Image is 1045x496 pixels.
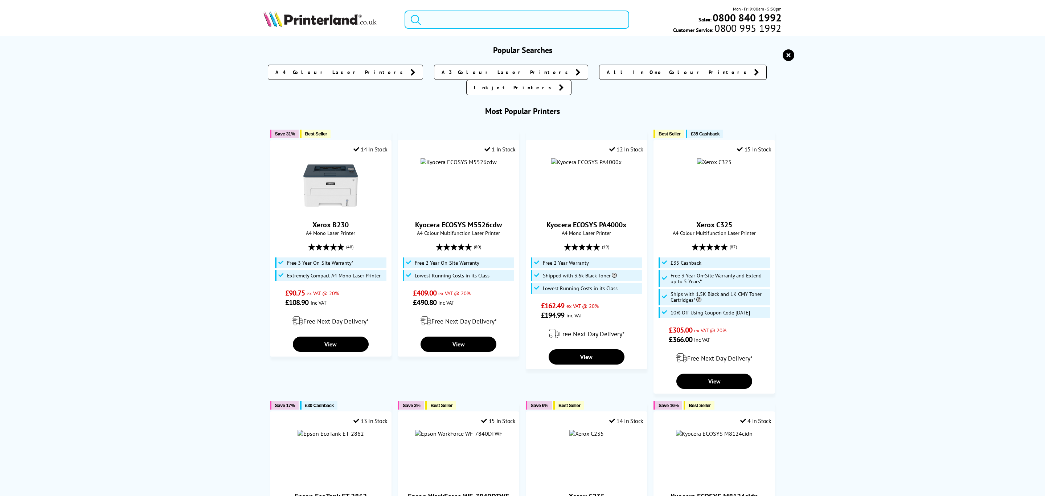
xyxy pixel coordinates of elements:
h3: Popular Searches [263,45,781,55]
span: £108.90 [285,298,309,307]
button: Save 16% [653,401,682,410]
a: Xerox C325 [696,220,732,229]
img: Xerox B230 [303,158,358,213]
div: modal_delivery [657,348,771,368]
img: Xerox C325 [697,158,731,166]
a: View [421,337,496,352]
span: £305.00 [669,325,692,335]
div: modal_delivery [402,311,515,331]
span: (19) [602,240,609,254]
span: 10% Off Using Coupon Code [DATE] [671,310,750,316]
a: Xerox B230 [312,220,349,229]
span: Save 3% [403,403,420,408]
h3: Most Popular Printers [263,106,781,116]
div: 1 In Stock [484,146,516,153]
span: A4 Mono Laser Printer [530,229,643,236]
span: £194.99 [541,310,565,320]
span: (48) [346,240,353,254]
span: Best Seller [689,403,711,408]
a: Printerland Logo [263,11,396,28]
a: A4 Colour Laser Printers [268,65,423,80]
div: 14 In Stock [353,146,388,153]
div: 15 In Stock [481,417,515,424]
span: Inkjet Printers [474,84,555,91]
span: Customer Service: [673,25,781,33]
span: Lowest Running Costs in its Class [543,285,618,291]
div: 4 In Stock [740,417,771,424]
img: Kyocera ECOSYS PA4000x [551,158,622,166]
img: Epson EcoTank ET-2862 [298,430,364,437]
a: Xerox B230 [303,207,358,214]
span: £35 Cashback [671,260,701,266]
span: A4 Colour Laser Printers [275,69,407,76]
span: Ships with 1.5K Black and 1K CMY Toner Cartridges* [671,291,768,303]
button: Save 3% [398,401,424,410]
span: Best Seller [430,403,452,408]
button: Best Seller [553,401,584,410]
button: Best Seller [425,401,456,410]
button: £30 Cashback [300,401,337,410]
input: Search produ [405,11,629,29]
button: Best Seller [653,130,684,138]
span: £366.00 [669,335,692,344]
span: 0800 995 1992 [713,25,781,32]
img: Epson WorkForce WF-7840DTWF [415,430,502,437]
span: inc VAT [438,299,454,306]
button: Save 31% [270,130,299,138]
span: A4 Colour Multifunction Laser Printer [402,229,515,236]
span: All In One Colour Printers [607,69,750,76]
span: £30 Cashback [305,403,334,408]
div: modal_delivery [530,324,643,344]
a: View [549,349,624,365]
a: Kyocera ECOSYS PA4000x [546,220,627,229]
a: View [293,337,369,352]
span: inc VAT [566,312,582,319]
button: Save 6% [526,401,552,410]
span: inc VAT [311,299,327,306]
img: Kyocera ECOSYS M8124cidn [676,430,753,437]
button: Best Seller [684,401,714,410]
span: Save 17% [275,403,295,408]
button: Best Seller [300,130,331,138]
span: Save 16% [659,403,679,408]
span: Free 3 Year On-Site Warranty and Extend up to 5 Years* [671,273,768,284]
a: A3 Colour Laser Printers [434,65,588,80]
span: ex VAT @ 20% [694,327,726,334]
span: ex VAT @ 20% [438,290,471,297]
div: modal_delivery [274,311,388,331]
span: Free 2 Year Warranty [543,260,589,266]
span: Shipped with 3.6k Black Toner [543,273,617,279]
div: 13 In Stock [353,417,388,424]
button: Save 17% [270,401,299,410]
span: A4 Mono Laser Printer [274,229,388,236]
span: ex VAT @ 20% [566,302,599,309]
span: £35 Cashback [691,131,720,137]
span: £490.80 [413,298,437,307]
b: 0800 840 1992 [713,11,782,24]
span: Free 2 Year On-Site Warranty [415,260,479,266]
a: View [676,374,752,389]
span: £90.75 [285,288,305,298]
span: Best Seller [558,403,581,408]
span: ex VAT @ 20% [307,290,339,297]
a: Inkjet Printers [466,80,571,95]
img: Kyocera ECOSYS M5526cdw [421,158,497,166]
span: Save 31% [275,131,295,137]
span: (87) [730,240,737,254]
span: inc VAT [694,336,710,343]
span: Lowest Running Costs in its Class [415,273,489,279]
span: Free 3 Year On-Site Warranty* [287,260,353,266]
span: Save 6% [531,403,548,408]
div: 15 In Stock [737,146,771,153]
span: Sales: [698,16,712,23]
span: £409.00 [413,288,437,298]
span: A3 Colour Laser Printers [442,69,572,76]
span: Extremely Compact A4 Mono Laser Printer [287,273,381,279]
span: A4 Colour Multifunction Laser Printer [657,229,771,236]
div: 14 In Stock [609,417,643,424]
a: Kyocera ECOSYS M5526cdw [415,220,502,229]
